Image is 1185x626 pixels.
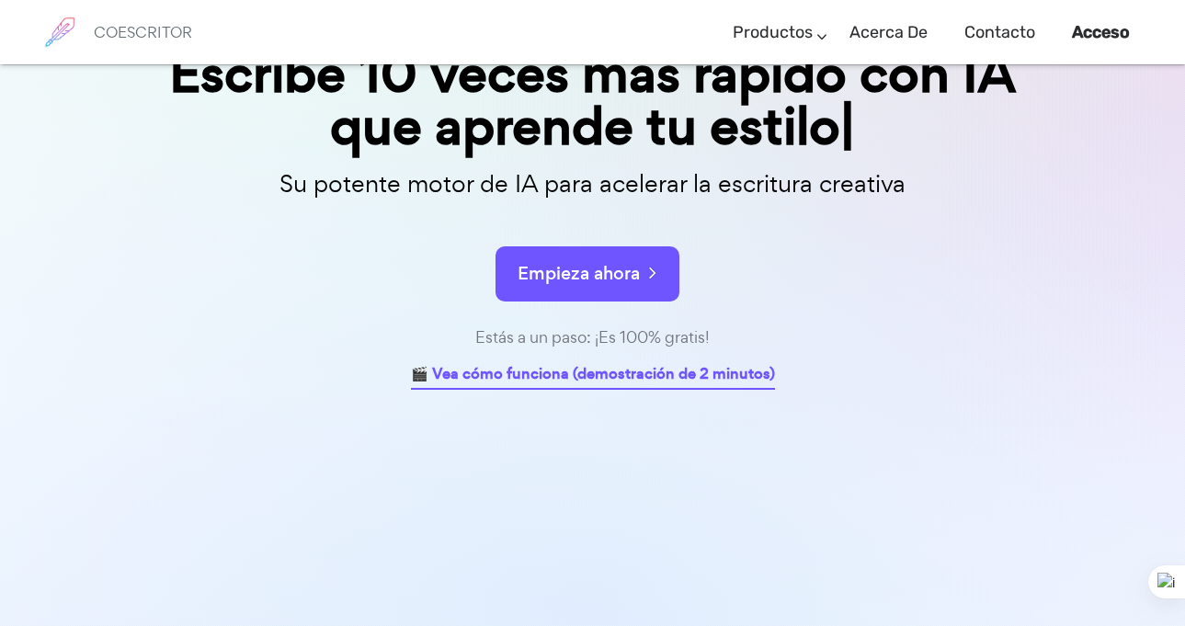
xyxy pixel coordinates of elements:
[169,38,1016,163] font: Escribe 10 veces más rápido con IA que aprende tu estilo
[1072,22,1130,42] font: Acceso
[518,261,640,286] font: Empieza ahora
[94,22,192,42] font: COESCRITOR
[733,6,813,60] a: Productos
[496,246,679,302] button: Empieza ahora
[475,326,710,347] font: Estás a un paso: ¡Es 100% gratis!
[1072,6,1130,60] a: Acceso
[849,6,928,60] a: Acerca de
[411,363,775,384] font: 🎬 Vea cómo funciona (demostración de 2 minutos)
[733,22,813,42] font: Productos
[37,9,83,55] img: logotipo de la marca
[964,22,1035,42] font: Contacto
[279,167,906,199] font: Su potente motor de IA para acelerar la escritura creativa
[411,361,775,390] a: 🎬 Vea cómo funciona (demostración de 2 minutos)
[849,22,928,42] font: Acerca de
[964,6,1035,60] a: Contacto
